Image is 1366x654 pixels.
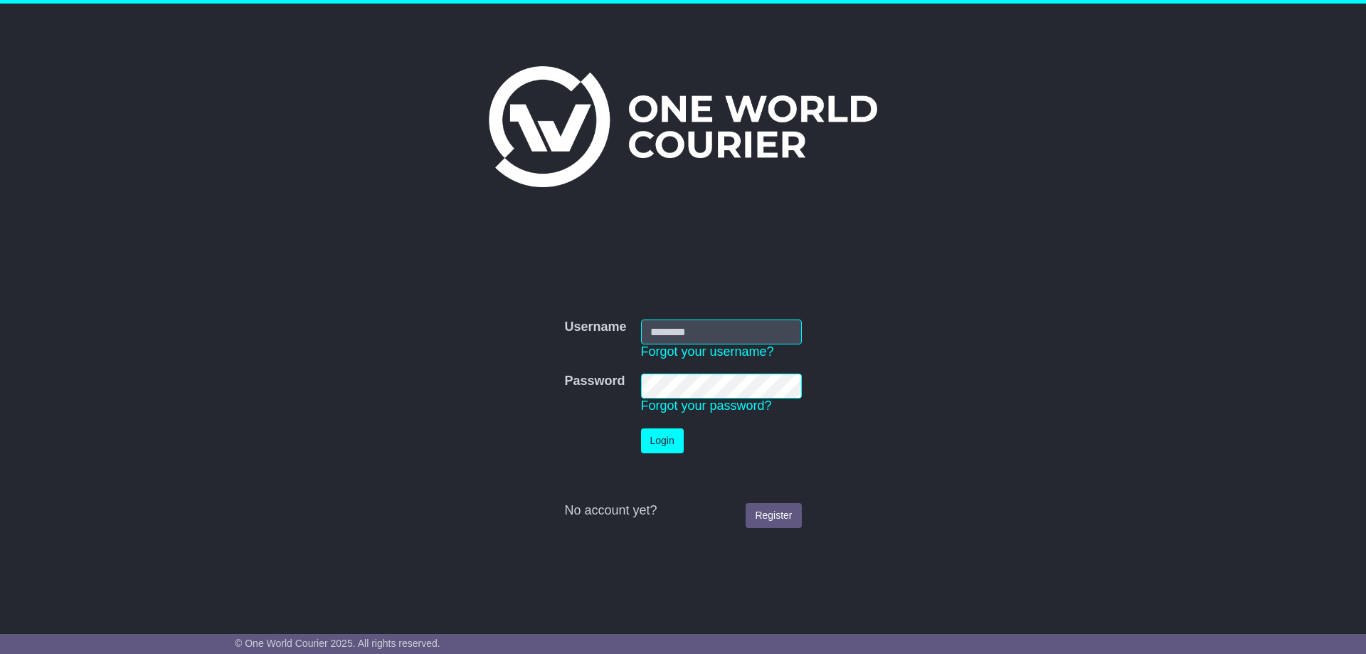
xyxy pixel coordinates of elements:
a: Forgot your username? [641,344,774,359]
img: One World [489,66,877,187]
a: Forgot your password? [641,399,772,413]
label: Username [564,320,626,335]
a: Register [746,503,801,528]
span: © One World Courier 2025. All rights reserved. [235,638,440,649]
label: Password [564,374,625,389]
button: Login [641,428,684,453]
div: No account yet? [564,503,801,519]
